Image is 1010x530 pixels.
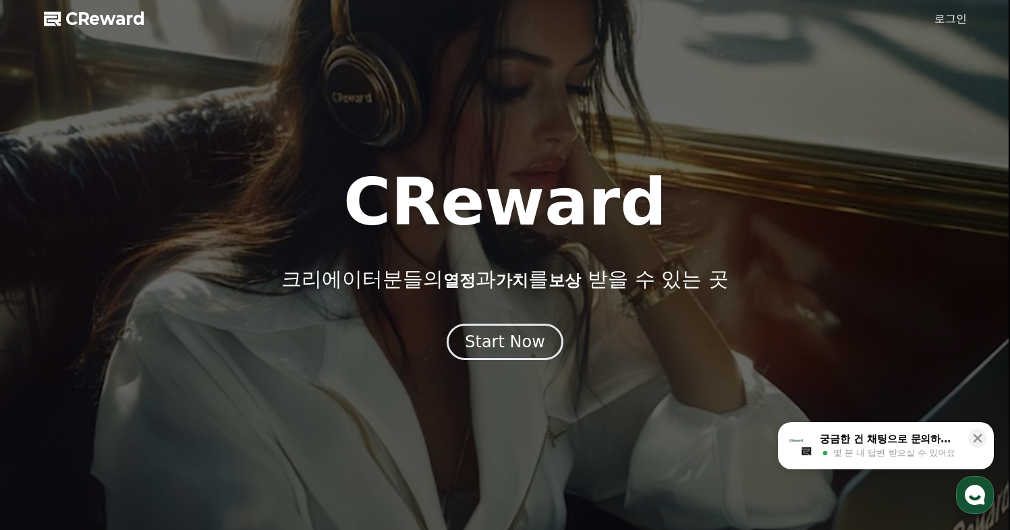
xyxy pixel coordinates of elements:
button: Start Now [447,324,563,360]
span: 열정 [443,271,476,290]
a: Start Now [447,337,563,350]
span: CReward [65,8,145,30]
div: Start Now [465,331,545,353]
p: 크리에이터분들의 과 를 받을 수 있는 곳 [281,267,728,291]
span: 가치 [496,271,528,290]
h1: CReward [343,170,667,235]
span: 보상 [549,271,581,290]
a: CReward [44,8,145,30]
a: 로그인 [934,11,967,27]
